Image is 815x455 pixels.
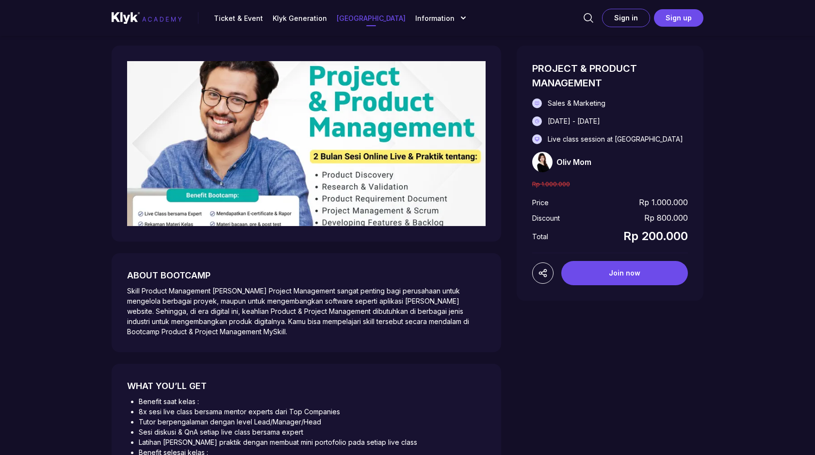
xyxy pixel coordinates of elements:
[139,417,486,427] li: Tutor berpengalaman dengan level Lead/Manager/Head
[139,406,486,417] li: 8x sesi live class bersama mentor experts dari Top Companies
[139,396,486,406] li: Benefit saat kelas :
[548,116,600,126] p: [DATE] - [DATE]
[602,9,650,27] button: Sign in
[623,227,688,245] p: Rp 200.000
[561,261,688,285] button: Join now
[214,13,263,23] a: Ticket & Event
[127,269,486,282] p: ABOUT BOOTCAMP
[532,231,548,242] p: Total
[644,212,688,224] p: Rp 800.000
[112,11,182,25] img: site-logo
[337,13,406,23] a: [GEOGRAPHIC_DATA]
[548,134,683,144] p: Live class session at [GEOGRAPHIC_DATA]
[415,13,455,23] p: Information
[273,13,327,23] a: Klyk Generation
[556,156,591,168] p: Oliv Mom
[127,286,486,337] pre: Skill Product Management [PERSON_NAME] Project Management sangat penting bagi perusahaan untuk me...
[532,197,549,208] p: Price
[415,13,468,23] button: Information
[532,61,688,90] p: PROJECT & PRODUCT MANAGEMENT
[127,61,486,226] img: Thumbnail
[139,437,486,447] li: Latihan [PERSON_NAME] praktik dengan membuat mini portofolio pada setiap live class
[532,180,570,189] p: Rp 1.000.000
[579,6,598,30] button: alert-icon
[639,196,688,208] p: Rp 1.000.000
[127,379,486,392] p: WHAT YOU’LL GET
[532,152,591,172] a: Oliv Mom
[654,9,703,27] button: Sign up
[532,213,560,223] p: Discount
[139,427,486,437] li: Sesi diskusi & QnA setiap live class bersama expert
[532,152,553,172] img: oliv--mom.jpeg
[548,98,605,108] p: Sales & Marketing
